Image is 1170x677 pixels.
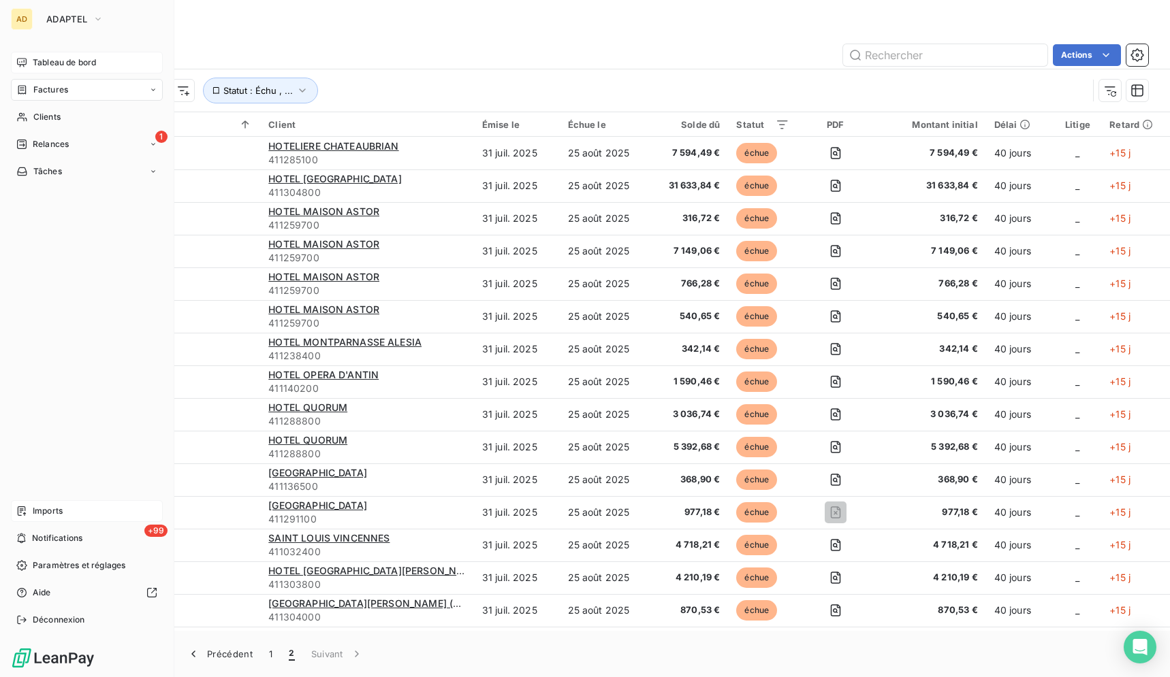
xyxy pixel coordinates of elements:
[560,561,649,594] td: 25 août 2025
[33,138,69,150] span: Relances
[657,119,721,130] div: Solde dû
[736,339,777,359] span: échue
[806,119,866,130] div: PDF
[268,401,347,413] span: HOTEL QUORUM
[1109,147,1131,159] span: +15 j
[1109,441,1131,452] span: +15 j
[203,78,318,103] button: Statut : Échu , ...
[1109,474,1131,485] span: +15 j
[268,140,398,152] span: HOTELIERE CHATEAUBRIAN
[986,137,1054,169] td: 40 jours
[11,647,95,669] img: Logo LeanPay
[268,480,466,493] span: 411136500
[1124,631,1156,663] div: Open Intercom Messenger
[268,173,401,184] span: HOTEL [GEOGRAPHIC_DATA]
[11,582,163,604] a: Aide
[474,627,560,659] td: 31 juil. 2025
[178,640,261,668] button: Précédent
[474,137,560,169] td: 31 juil. 2025
[33,559,125,572] span: Paramètres et réglages
[268,610,466,624] span: 411304000
[882,506,978,519] span: 977,18 €
[657,179,721,193] span: 31 633,84 €
[268,205,379,217] span: HOTEL MAISON ASTOR
[474,431,560,463] td: 31 juil. 2025
[1109,245,1131,257] span: +15 j
[986,627,1054,659] td: 40 jours
[657,342,721,356] span: 342,14 €
[882,244,978,258] span: 7 149,06 €
[882,212,978,225] span: 316,72 €
[560,627,649,659] td: 25 août 2025
[281,640,302,668] button: 2
[986,235,1054,267] td: 40 jours
[843,44,1047,66] input: Rechercher
[474,398,560,431] td: 31 juil. 2025
[1109,572,1131,583] span: +15 j
[657,408,721,421] span: 3 036,74 €
[1075,539,1079,550] span: _
[268,336,422,348] span: HOTEL MONTPARNASSE ALESIA
[986,463,1054,496] td: 40 jours
[474,561,560,594] td: 31 juil. 2025
[268,447,466,461] span: 411288800
[657,538,721,552] span: 4 718,21 €
[736,600,777,621] span: échue
[736,208,777,229] span: échue
[1075,278,1079,289] span: _
[1109,539,1131,550] span: +15 j
[736,404,777,425] span: échue
[1109,180,1131,191] span: +15 j
[882,179,978,193] span: 31 633,84 €
[268,251,466,265] span: 411259700
[882,538,978,552] span: 4 718,21 €
[986,333,1054,365] td: 40 jours
[482,119,552,130] div: Émise le
[657,375,721,389] span: 1 590,46 €
[1075,441,1079,452] span: _
[736,176,777,196] span: échue
[261,640,281,668] button: 1
[268,434,347,446] span: HOTEL QUORUM
[268,597,508,609] span: [GEOGRAPHIC_DATA][PERSON_NAME] (SERVIREST)
[986,529,1054,561] td: 40 jours
[474,463,560,496] td: 31 juil. 2025
[268,316,466,330] span: 411259700
[1109,343,1131,354] span: +15 j
[882,604,978,617] span: 870,53 €
[474,365,560,398] td: 31 juil. 2025
[986,169,1054,202] td: 40 jours
[1109,310,1131,322] span: +15 j
[1075,474,1079,485] span: _
[736,535,777,555] span: échue
[736,119,789,130] div: Statut
[268,578,466,591] span: 411303800
[268,499,367,511] span: [GEOGRAPHIC_DATA]
[657,604,721,617] span: 870,53 €
[268,349,466,363] span: 411238400
[1075,376,1079,387] span: _
[268,545,466,559] span: 411032400
[474,496,560,529] td: 31 juil. 2025
[986,300,1054,333] td: 40 jours
[33,56,96,69] span: Tableau de bord
[736,469,777,490] span: échue
[1075,245,1079,257] span: _
[474,300,560,333] td: 31 juil. 2025
[986,365,1054,398] td: 40 jours
[1109,604,1131,616] span: +15 j
[268,218,466,232] span: 411259700
[474,594,560,627] td: 31 juil. 2025
[1075,212,1079,224] span: _
[1109,119,1162,130] div: Retard
[1075,147,1079,159] span: _
[882,146,978,160] span: 7 594,49 €
[1062,119,1094,130] div: Litige
[1109,408,1131,420] span: +15 j
[657,506,721,519] span: 977,18 €
[1109,506,1131,518] span: +15 j
[155,131,168,143] span: 1
[560,365,649,398] td: 25 août 2025
[1075,604,1079,616] span: _
[657,244,721,258] span: 7 149,06 €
